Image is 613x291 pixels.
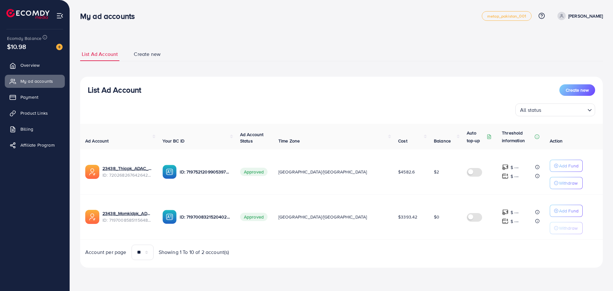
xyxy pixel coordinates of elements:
[102,217,152,223] span: ID: 7197008585115648001
[159,249,229,256] span: Showing 1 To 10 of 2 account(s)
[278,214,367,220] span: [GEOGRAPHIC_DATA]/[GEOGRAPHIC_DATA]
[20,62,40,68] span: Overview
[467,129,485,144] p: Auto top-up
[56,44,63,50] img: image
[586,262,608,286] iframe: Chat
[102,210,152,223] div: <span class='underline'>23438_Momkidpk_ADAC_1675684161705</span></br>7197008585115648001
[550,205,583,217] button: Add Fund
[85,165,99,179] img: ic-ads-acc.e4c84228.svg
[134,50,161,58] span: Create new
[20,78,53,84] span: My ad accounts
[550,222,583,234] button: Withdraw
[566,87,589,93] span: Create new
[240,131,264,144] span: Ad Account Status
[482,11,532,21] a: metap_pakistan_001
[102,165,152,172] a: 23438_Thiapk_ADAC_1677011044986
[56,12,64,19] img: menu
[88,85,141,95] h3: List Ad Account
[502,164,509,171] img: top-up amount
[163,165,177,179] img: ic-ba-acc.ded83a64.svg
[240,213,268,221] span: Approved
[550,138,563,144] span: Action
[434,138,451,144] span: Balance
[180,168,230,176] p: ID: 7197521209905397762
[163,210,177,224] img: ic-ba-acc.ded83a64.svg
[102,165,152,178] div: <span class='underline'>23438_Thiapk_ADAC_1677011044986</span></br>7202682676426424321
[80,11,140,21] h3: My ad accounts
[559,84,595,96] button: Create new
[85,138,109,144] span: Ad Account
[20,142,55,148] span: Affiliate Program
[398,169,415,175] span: $4582.6
[240,168,268,176] span: Approved
[487,14,526,18] span: metap_pakistan_001
[5,59,65,72] a: Overview
[434,169,439,175] span: $2
[5,123,65,135] a: Billing
[568,12,603,20] p: [PERSON_NAME]
[85,249,126,256] span: Account per page
[559,207,579,215] p: Add Fund
[5,139,65,151] a: Affiliate Program
[511,164,518,171] p: $ ---
[398,214,417,220] span: $3393.42
[502,209,509,216] img: top-up amount
[5,75,65,88] a: My ad accounts
[559,179,578,187] p: Withdraw
[180,213,230,221] p: ID: 7197008321520402434
[102,210,152,217] a: 23438_Momkidpk_ADAC_1675684161705
[278,138,300,144] span: Time Zone
[5,107,65,119] a: Product Links
[398,138,407,144] span: Cost
[5,91,65,103] a: Payment
[511,218,518,225] p: $ ---
[278,169,367,175] span: [GEOGRAPHIC_DATA]/[GEOGRAPHIC_DATA]
[502,173,509,180] img: top-up amount
[102,172,152,178] span: ID: 7202682676426424321
[519,105,543,115] span: All status
[163,138,185,144] span: Your BC ID
[543,104,585,115] input: Search for option
[502,129,533,144] p: Threshold information
[550,160,583,172] button: Add Fund
[85,210,99,224] img: ic-ads-acc.e4c84228.svg
[434,214,439,220] span: $0
[7,35,42,42] span: Ecomdy Balance
[20,126,33,132] span: Billing
[515,103,595,116] div: Search for option
[502,218,509,225] img: top-up amount
[559,162,579,170] p: Add Fund
[555,12,603,20] a: [PERSON_NAME]
[511,172,518,180] p: $ ---
[511,209,518,216] p: $ ---
[20,110,48,116] span: Product Links
[20,94,38,100] span: Payment
[559,224,578,232] p: Withdraw
[550,177,583,189] button: Withdraw
[82,50,118,58] span: List Ad Account
[6,9,49,19] img: logo
[7,42,26,51] span: $10.98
